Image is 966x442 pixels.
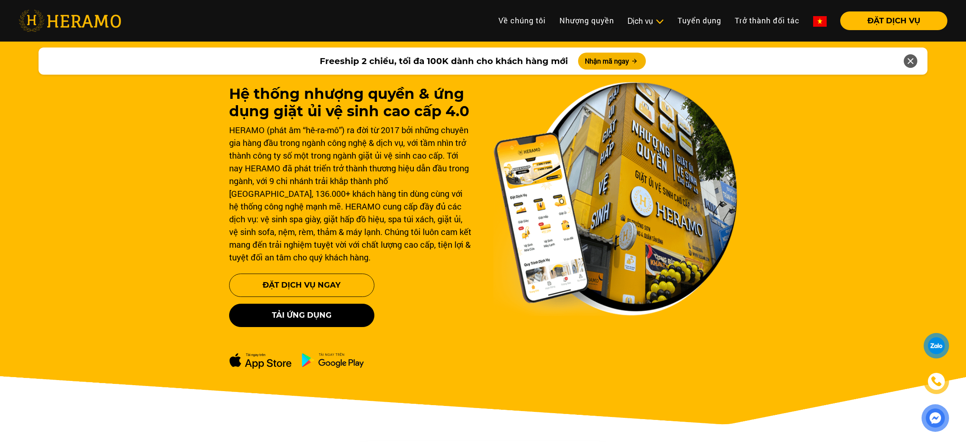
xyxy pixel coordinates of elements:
button: Đặt Dịch Vụ Ngay [229,274,374,297]
button: Tải ứng dụng [229,304,374,327]
a: ĐẶT DỊCH VỤ [833,17,947,25]
a: Về chúng tôi [492,11,553,30]
span: Freeship 2 chiều, tối đa 100K dành cho khách hàng mới [320,55,568,67]
button: ĐẶT DỊCH VỤ [840,11,947,30]
button: Nhận mã ngay [578,53,646,70]
div: HERAMO (phát âm “hê-ra-mô”) ra đời từ 2017 bởi những chuyên gia hàng đầu trong ngành công nghệ & ... [229,123,473,263]
img: ch-dowload [302,352,364,368]
img: banner [493,82,737,316]
a: Trở thành đối tác [728,11,806,30]
a: Tuyển dụng [671,11,728,30]
img: apple-dowload [229,352,292,369]
div: Dịch vụ [628,15,664,27]
img: phone-icon [931,376,941,386]
img: subToggleIcon [655,17,664,26]
img: vn-flag.png [813,16,827,27]
img: heramo-logo.png [19,10,121,32]
h1: Hệ thống nhượng quyền & ứng dụng giặt ủi vệ sinh cao cấp 4.0 [229,85,473,120]
a: Nhượng quyền [553,11,621,30]
a: phone-icon [925,370,948,393]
